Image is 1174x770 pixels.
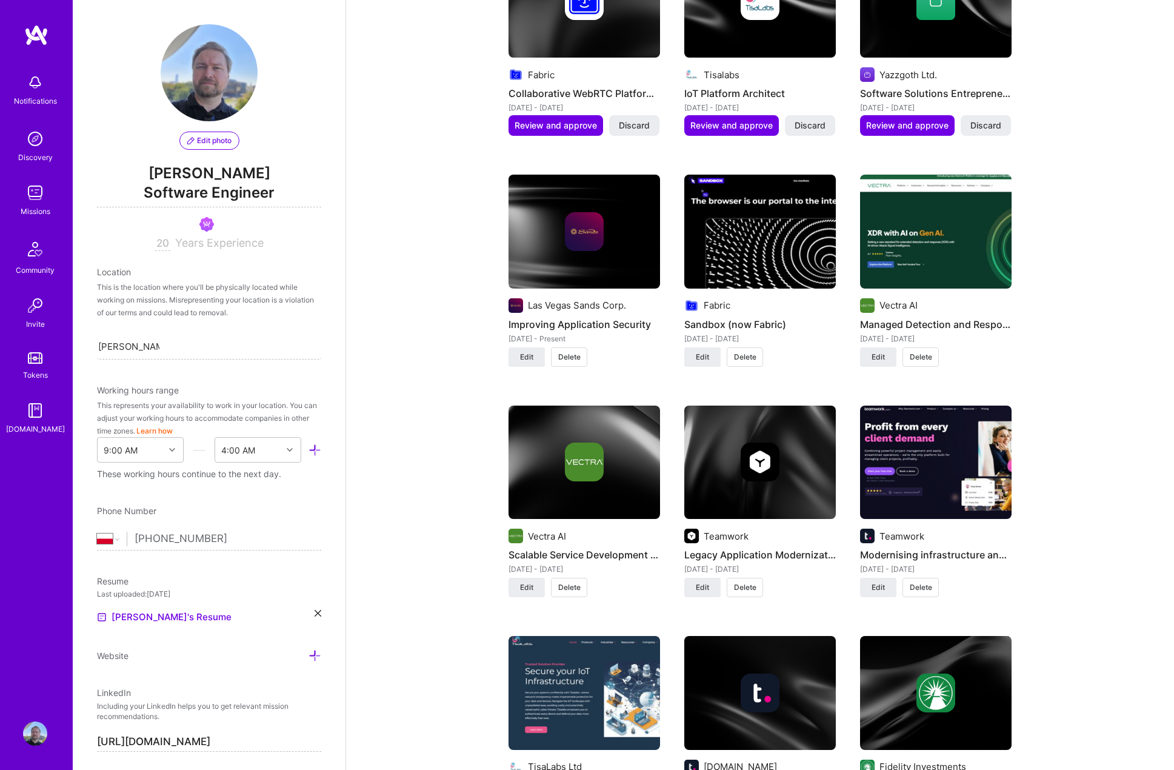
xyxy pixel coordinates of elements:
[879,299,918,312] div: Vectra AI
[860,529,875,543] img: Company logo
[734,352,756,363] span: Delete
[902,578,939,597] button: Delete
[509,175,660,289] img: cover
[704,530,749,543] div: Teamwork
[684,529,699,543] img: Company logo
[16,264,55,276] div: Community
[860,298,875,313] img: Company logo
[97,266,321,278] div: Location
[187,137,195,144] i: icon PencilPurple
[690,119,773,132] span: Review and approve
[565,443,604,481] img: Company logo
[860,115,955,136] button: Review and approve
[104,444,138,457] div: 9:00 AM
[509,101,660,114] div: [DATE] - [DATE]
[696,582,709,593] span: Edit
[684,578,721,597] button: Edit
[910,352,932,363] span: Delete
[14,95,57,107] div: Notifications
[684,298,699,313] img: Company logo
[18,151,53,164] div: Discovery
[872,582,885,593] span: Edit
[910,582,932,593] span: Delete
[684,316,836,332] h4: Sandbox (now Fabric)
[155,236,170,251] input: XX
[509,67,523,82] img: Company logo
[187,135,232,146] span: Edit photo
[97,588,321,600] div: Last uploaded: [DATE]
[23,721,47,746] img: User Avatar
[551,578,587,597] button: Delete
[23,181,47,205] img: teamwork
[860,563,1012,575] div: [DATE] - [DATE]
[97,399,321,437] div: This represents your availability to work in your location. You can adjust your working hours to ...
[20,721,50,746] a: User Avatar
[97,164,321,182] span: [PERSON_NAME]
[97,651,128,661] span: Website
[520,582,533,593] span: Edit
[97,612,107,622] img: Resume
[704,69,739,81] div: Tisalabs
[860,67,875,82] img: Company logo
[558,582,581,593] span: Delete
[684,332,836,345] div: [DATE] - [DATE]
[860,316,1012,332] h4: Managed Detection and Response backend
[509,298,523,313] img: Company logo
[509,316,660,332] h4: Improving Application Security
[509,406,660,520] img: cover
[520,352,533,363] span: Edit
[23,369,48,381] div: Tokens
[696,352,709,363] span: Edit
[684,406,836,520] img: cover
[21,235,50,264] img: Community
[21,205,50,218] div: Missions
[727,578,763,597] button: Delete
[136,424,173,437] button: Learn how
[872,352,885,363] span: Edit
[28,352,42,364] img: tokens
[741,674,779,712] img: Company logo
[684,636,836,750] img: cover
[97,701,321,722] p: Including your LinkedIn helps you to get relevant mission recommendations.
[860,332,1012,345] div: [DATE] - [DATE]
[97,610,232,624] a: [PERSON_NAME]'s Resume
[509,85,660,101] h4: Collaborative WebRTC Platform Developer
[161,24,258,121] img: User Avatar
[684,347,721,367] button: Edit
[509,332,660,345] div: [DATE] - Present
[193,444,205,457] i: icon HorizontalInLineDivider
[23,70,47,95] img: bell
[97,467,321,480] div: These working hours continue to the next day.
[509,529,523,543] img: Company logo
[684,67,699,82] img: Company logo
[970,119,1001,132] span: Discard
[287,447,293,453] i: icon Chevron
[179,132,239,150] button: Edit photo
[795,119,825,132] span: Discard
[727,347,763,367] button: Delete
[199,217,214,232] img: Been on Mission
[684,175,836,289] img: Sandbox (now Fabric)
[860,406,1012,520] img: Modernising infrastructure and monitoring at Teamwork.com
[97,506,156,516] span: Phone Number
[528,69,555,81] div: Fabric
[515,119,597,132] span: Review and approve
[860,547,1012,563] h4: Modernising infrastructure and monitoring at [DOMAIN_NAME]
[619,119,650,132] span: Discard
[6,423,65,435] div: [DOMAIN_NAME]
[860,578,896,597] button: Edit
[866,119,949,132] span: Review and approve
[879,530,924,543] div: Teamwork
[23,293,47,318] img: Invite
[741,443,779,481] img: Company logo
[558,352,581,363] span: Delete
[97,281,321,319] div: This is the location where you'll be physically located while working on missions. Misrepresentin...
[684,563,836,575] div: [DATE] - [DATE]
[860,175,1012,289] img: Managed Detection and Response backend
[509,578,545,597] button: Edit
[860,347,896,367] button: Edit
[551,347,587,367] button: Delete
[23,398,47,423] img: guide book
[23,127,47,151] img: discovery
[509,347,545,367] button: Edit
